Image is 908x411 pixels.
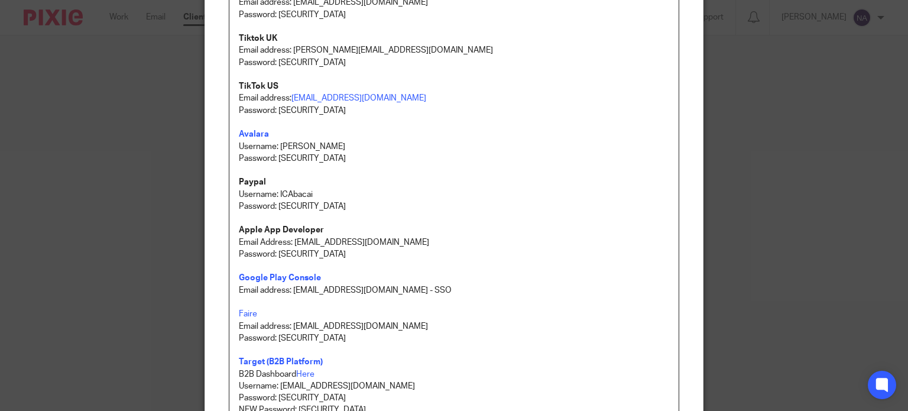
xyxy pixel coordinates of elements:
[239,237,670,248] p: Email Address: [EMAIL_ADDRESS][DOMAIN_NAME]
[239,189,670,200] p: Username: ICAbacai
[239,9,670,21] p: Password: [SECURITY_DATA]
[239,57,670,69] p: Password: [SECURITY_DATA]
[239,310,257,318] a: Faire
[239,130,269,138] a: Avalara
[239,44,670,56] p: Email address: [PERSON_NAME][EMAIL_ADDRESS][DOMAIN_NAME]
[239,321,670,345] p: Email address: [EMAIL_ADDRESS][DOMAIN_NAME] Password: [SECURITY_DATA]
[239,284,670,296] p: Email address: [EMAIL_ADDRESS][DOMAIN_NAME] - SSO
[239,82,278,90] strong: TikTok US
[291,94,426,102] a: [EMAIL_ADDRESS][DOMAIN_NAME]
[239,358,323,366] a: Target (B2B Platform)
[239,92,670,104] p: Email address:
[239,141,670,153] p: Username: [PERSON_NAME]
[239,248,670,260] p: Password: [SECURITY_DATA]
[239,178,266,186] strong: Paypal
[239,380,670,392] p: Username: [EMAIL_ADDRESS][DOMAIN_NAME]
[239,274,321,282] a: Google Play Console
[296,370,314,378] a: Here
[239,226,324,234] strong: Apple App Developer
[239,153,670,164] p: Password: [SECURITY_DATA]
[239,34,277,43] strong: Tiktok UK
[239,200,670,212] p: Password: [SECURITY_DATA]
[239,368,670,380] p: B2B Dashboard
[239,105,670,116] p: Password: [SECURITY_DATA]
